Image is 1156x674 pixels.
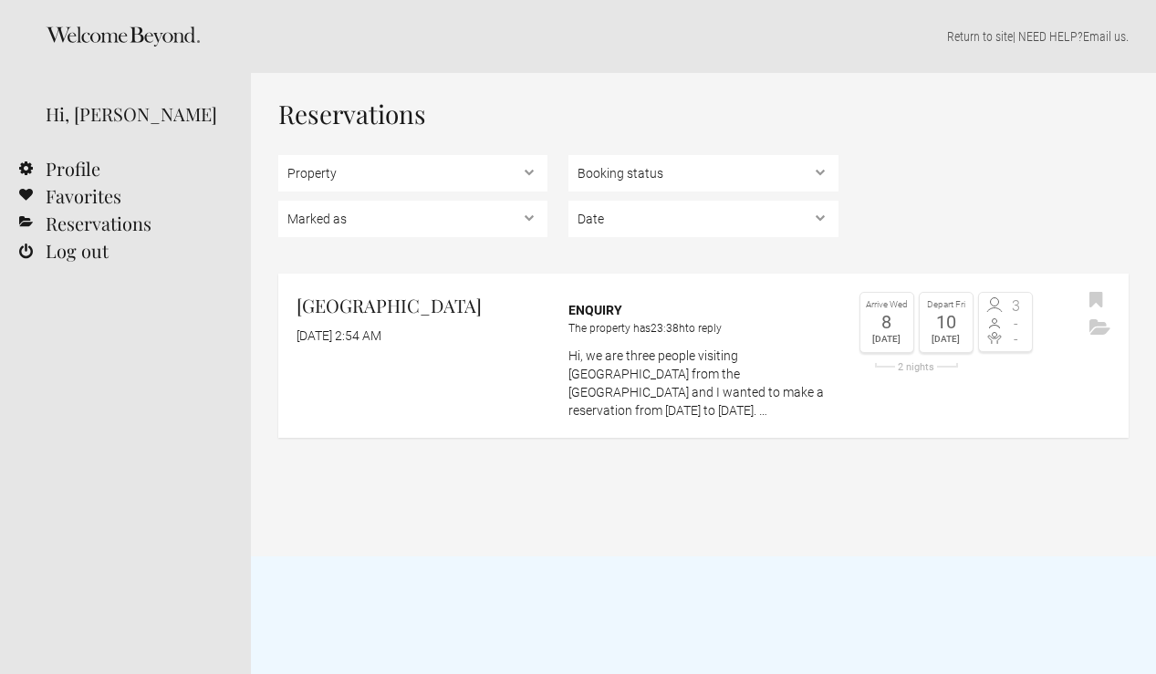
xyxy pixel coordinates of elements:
[297,292,547,319] h2: [GEOGRAPHIC_DATA]
[865,331,909,347] div: [DATE]
[278,100,1129,128] h1: Reservations
[924,313,968,331] div: 10
[568,319,838,337] div: The property has to reply
[651,322,685,335] flynt-countdown: 23:38h
[924,331,968,347] div: [DATE]
[924,297,968,313] div: Depart Fri
[1085,315,1115,342] button: Archive
[278,274,1129,438] a: [GEOGRAPHIC_DATA] [DATE] 2:54 AM Enquiry The property has23:38hto reply Hi, we are three people v...
[1085,287,1108,315] button: Bookmark
[865,313,909,331] div: 8
[859,362,974,372] div: 2 nights
[568,347,838,420] p: Hi, we are three people visiting [GEOGRAPHIC_DATA] from the [GEOGRAPHIC_DATA] and I wanted to mak...
[46,100,224,128] div: Hi, [PERSON_NAME]
[278,27,1129,46] p: | NEED HELP? .
[568,201,838,237] select: ,
[568,301,838,319] div: Enquiry
[1083,29,1126,44] a: Email us
[1005,316,1027,331] span: -
[1005,332,1027,347] span: -
[568,155,838,192] select: , ,
[1005,299,1027,314] span: 3
[865,297,909,313] div: Arrive Wed
[297,328,381,343] flynt-date-display: [DATE] 2:54 AM
[947,29,1013,44] a: Return to site
[278,201,547,237] select: , , ,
